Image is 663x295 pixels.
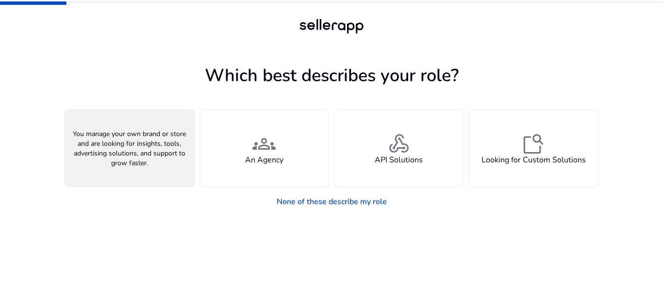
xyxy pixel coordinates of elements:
[375,156,423,165] h4: API Solutions
[65,109,195,187] button: You manage your own brand or store and are looking for insights, tools, advertising solutions, an...
[65,65,598,86] h1: Which best describes your role?
[387,132,411,156] span: webhook
[522,132,545,156] span: feature_search
[269,192,395,211] a: None of these describe my role
[245,156,283,165] h4: An Agency
[252,132,276,156] span: groups
[481,156,586,165] h4: Looking for Custom Solutions
[334,109,464,187] button: webhookAPI Solutions
[469,109,599,187] button: feature_searchLooking for Custom Solutions
[199,109,330,187] button: groupsAn Agency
